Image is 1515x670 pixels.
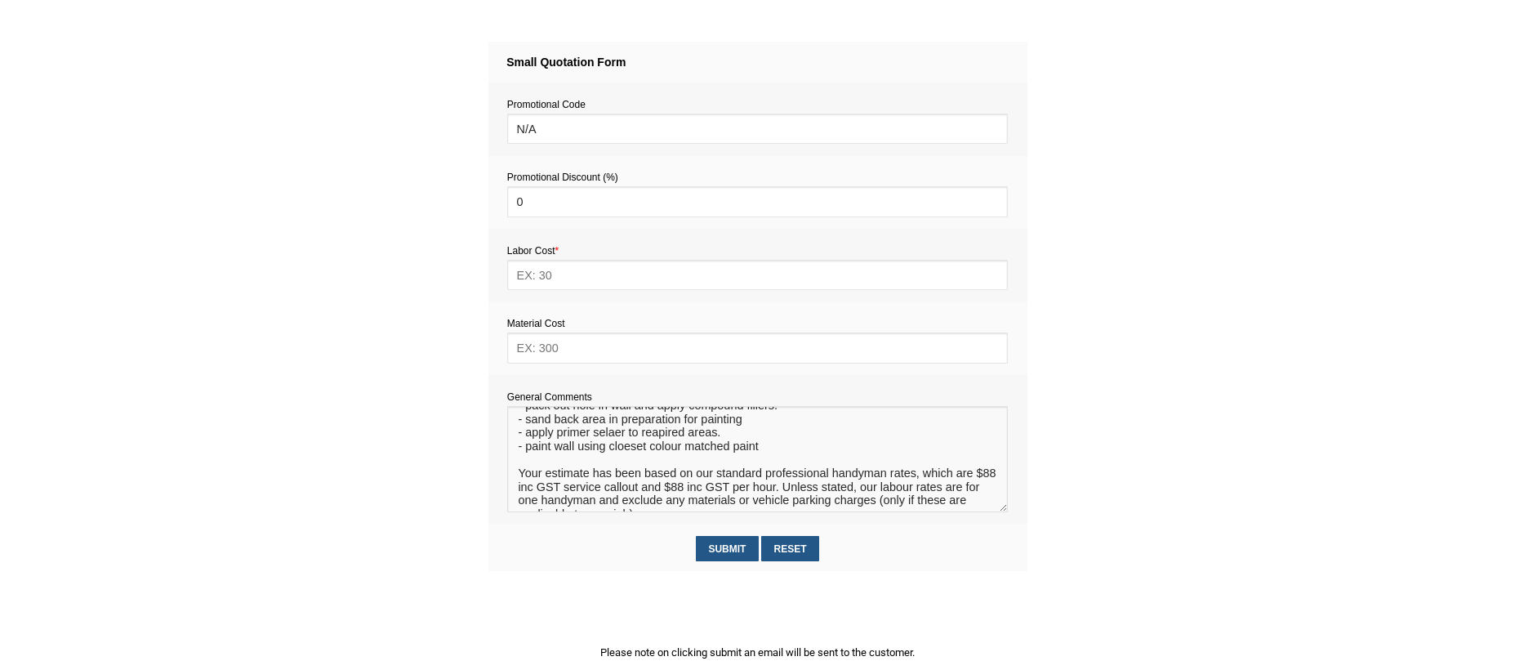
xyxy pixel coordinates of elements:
span: Labor Cost [507,245,559,257]
input: Reset [761,536,819,561]
strong: Small Quotation Form [506,56,626,69]
span: Material Cost [507,318,565,329]
span: Promotional Code [507,99,586,110]
p: Please note on clicking submit an email will be sent to the customer. [488,644,1027,661]
span: Promotional Discount (%) [507,172,618,183]
span: General Comments [507,391,592,403]
input: EX: 30 [507,260,1008,290]
input: Submit [696,536,759,561]
input: EX: 300 [507,333,1008,363]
